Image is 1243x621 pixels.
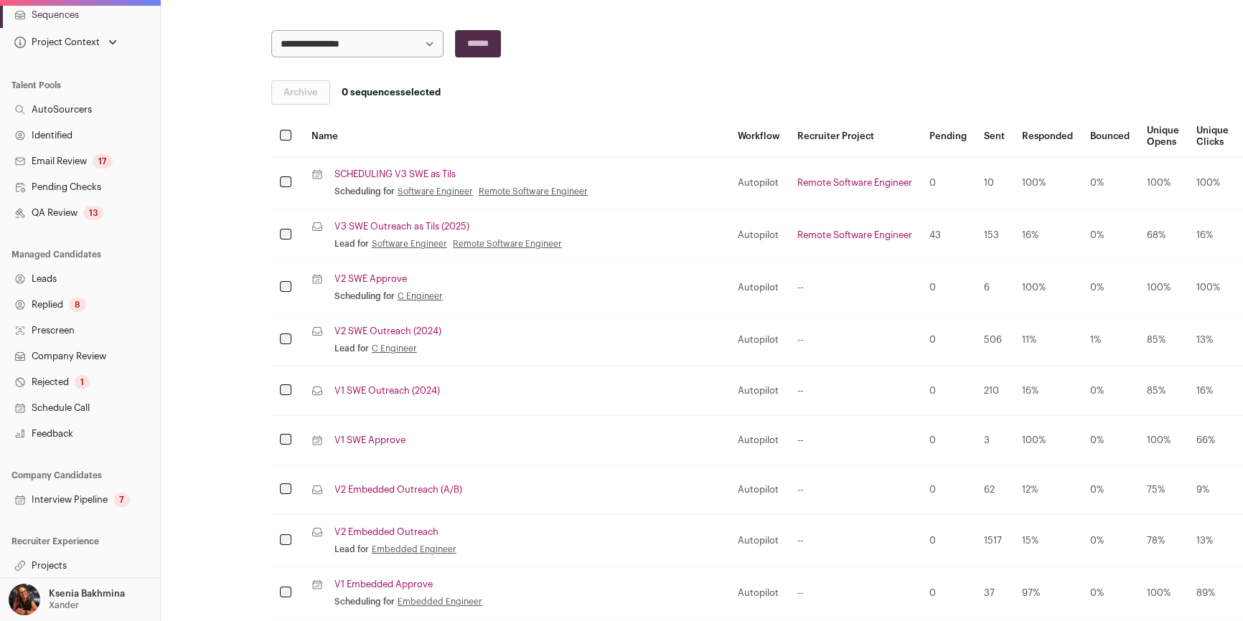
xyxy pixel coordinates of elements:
td: 210 [975,366,1013,416]
a: Embedded Engineer [372,544,456,555]
td: 16% [1013,209,1082,262]
td: 62 [975,465,1013,515]
td: 85% [1138,314,1188,366]
td: Autopilot [729,209,789,262]
td: -- [789,262,921,314]
td: 100% [1188,262,1237,314]
td: 100% [1013,157,1082,209]
td: 100% [1188,157,1237,209]
th: Responded [1013,116,1082,157]
a: Software Engineer [398,186,473,197]
div: Project Context [11,37,100,48]
td: Autopilot [729,416,789,465]
td: 13% [1188,314,1237,366]
td: 100% [1138,262,1188,314]
a: C Engineer [372,343,417,354]
td: 75% [1138,465,1188,515]
td: -- [789,465,921,515]
td: 0 [921,314,975,366]
td: 0 [921,465,975,515]
td: Autopilot [729,515,789,567]
td: 100% [1138,157,1188,209]
a: V2 Embedded Outreach [334,526,438,538]
th: Unique Opens [1138,116,1188,157]
td: 100% [1138,416,1188,465]
th: Sent [975,116,1013,157]
td: 97% [1013,567,1082,620]
td: 0% [1082,515,1138,567]
a: Embedded Engineer [398,596,482,607]
td: 0% [1082,157,1138,209]
a: Software Engineer [372,238,447,250]
th: Workflow [729,116,789,157]
td: Autopilot [729,262,789,314]
th: Bounced [1082,116,1138,157]
td: 0% [1082,465,1138,515]
td: 78% [1138,515,1188,567]
td: 0% [1082,416,1138,465]
a: SCHEDULING V3 SWE as Tils [334,169,456,180]
a: V1 SWE Outreach (2024) [334,385,440,397]
td: Autopilot [729,314,789,366]
td: 153 [975,209,1013,262]
td: Autopilot [729,157,789,209]
div: 7 [113,493,130,507]
a: V1 Embedded Approve [334,579,433,590]
a: Remote Software Engineer [479,186,588,197]
a: V2 SWE Outreach (2024) [334,326,441,337]
div: 17 [93,154,113,169]
td: 100% [1138,567,1188,620]
td: 0 [921,366,975,416]
td: 0 [921,515,975,567]
td: 100% [1013,262,1082,314]
td: 0 [921,262,975,314]
td: 0% [1082,209,1138,262]
td: 100% [1013,416,1082,465]
td: 0 [921,567,975,620]
td: -- [789,416,921,465]
td: 66% [1188,416,1237,465]
a: V1 SWE Approve [334,435,405,446]
td: 0% [1082,366,1138,416]
td: 16% [1188,366,1237,416]
span: 0 sequences [342,87,400,97]
p: Ksenia Bakhmina [49,588,125,599]
a: Remote Software Engineer [797,178,912,187]
a: V2 Embedded Outreach (A/B) [334,484,462,496]
td: 15% [1013,515,1082,567]
div: 1 [75,375,90,389]
td: -- [789,366,921,416]
td: Autopilot [729,366,789,416]
td: 506 [975,314,1013,366]
span: Scheduling for [334,596,395,607]
a: V2 SWE Approve [334,273,407,285]
td: 89% [1188,567,1237,620]
td: 0% [1082,262,1138,314]
td: 43 [921,209,975,262]
a: V3 SWE Outreach as Tils (2025) [334,221,469,232]
span: Scheduling for [334,186,395,197]
span: selected [342,87,441,98]
td: -- [789,314,921,366]
td: -- [789,567,921,620]
td: 13% [1188,515,1237,567]
a: C Engineer [398,290,443,302]
th: Unique Clicks [1188,116,1237,157]
th: Name [303,116,729,157]
td: 0 [921,157,975,209]
div: 13 [83,206,103,220]
td: 37 [975,567,1013,620]
img: 13968079-medium_jpg [9,584,40,615]
td: 0 [921,416,975,465]
span: Lead for [334,544,369,555]
td: 68% [1138,209,1188,262]
td: 9% [1188,465,1237,515]
td: 11% [1013,314,1082,366]
td: 16% [1013,366,1082,416]
td: 6 [975,262,1013,314]
td: 0% [1082,567,1138,620]
div: 8 [69,298,86,312]
td: Autopilot [729,567,789,620]
td: 1% [1082,314,1138,366]
td: 85% [1138,366,1188,416]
